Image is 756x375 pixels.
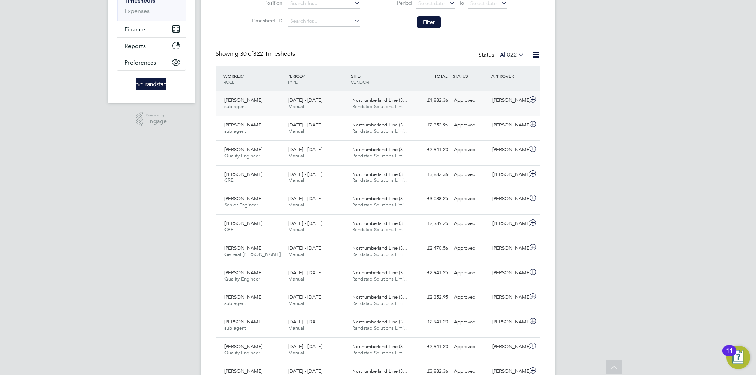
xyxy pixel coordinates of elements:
div: [PERSON_NAME] [489,341,528,353]
span: [PERSON_NAME] [224,220,262,226]
span: Manual [288,325,304,331]
span: [PERSON_NAME] [224,319,262,325]
label: All [500,51,524,59]
div: Approved [451,169,489,181]
span: Senior Engineer [224,202,258,208]
span: [PERSON_NAME] [224,195,262,202]
span: [PERSON_NAME] [224,245,262,251]
a: Expenses [124,7,150,14]
span: Manual [288,226,304,233]
div: £2,470.56 [413,242,451,254]
div: Showing [216,50,296,58]
span: Northumberland Line (3… [352,294,408,300]
span: Manual [288,202,304,208]
button: Reports [117,38,186,54]
a: Powered byEngage [136,112,167,126]
div: Approved [451,316,489,328]
span: 822 [507,51,517,59]
span: [PERSON_NAME] [224,97,262,103]
div: £2,941.25 [413,267,451,279]
span: Quality Engineer [224,350,260,356]
span: TOTAL [434,73,447,79]
span: Manual [288,350,304,356]
span: Northumberland Line (3… [352,195,408,202]
span: Manual [288,128,304,134]
div: Status [478,50,526,60]
span: VENDOR [351,79,369,85]
span: Engage [146,118,167,125]
span: Randstad Solutions Limi… [352,202,409,208]
span: TYPE [287,79,298,85]
div: [PERSON_NAME] [489,242,528,254]
span: Northumberland Line (3… [352,220,408,226]
span: General [PERSON_NAME] [224,251,281,257]
div: [PERSON_NAME] [489,267,528,279]
span: CRE [224,226,234,233]
span: [DATE] - [DATE] [288,343,322,350]
span: Randstad Solutions Limi… [352,153,409,159]
div: [PERSON_NAME] [489,291,528,303]
div: Approved [451,267,489,279]
span: Quality Engineer [224,153,260,159]
button: Filter [417,16,441,28]
button: Finance [117,21,186,37]
span: Manual [288,300,304,306]
div: [PERSON_NAME] [489,218,528,230]
span: 30 of [240,50,253,58]
span: Randstad Solutions Limi… [352,226,409,233]
div: Approved [451,218,489,230]
span: Manual [288,153,304,159]
span: [PERSON_NAME] [224,368,262,374]
div: £1,882.36 [413,94,451,107]
span: / [242,73,244,79]
span: [PERSON_NAME] [224,171,262,177]
div: 11 [726,351,733,360]
div: APPROVER [489,69,528,83]
div: £2,989.25 [413,218,451,230]
span: Randstad Solutions Limi… [352,103,409,110]
span: Northumberland Line (3… [352,245,408,251]
span: / [360,73,361,79]
span: sub agent [224,103,246,110]
div: £2,941.20 [413,144,451,156]
span: Northumberland Line (3… [352,343,408,350]
span: sub agent [224,325,246,331]
span: [DATE] - [DATE] [288,171,322,177]
span: Northumberland Line (3… [352,319,408,325]
span: Randstad Solutions Limi… [352,251,409,257]
div: Approved [451,341,489,353]
div: WORKER [221,69,285,88]
span: [DATE] - [DATE] [288,245,322,251]
div: [PERSON_NAME] [489,169,528,181]
div: £2,352.96 [413,119,451,131]
span: CRE [224,177,234,183]
span: Manual [288,276,304,282]
span: Northumberland Line (3… [352,97,408,103]
span: Manual [288,103,304,110]
div: [PERSON_NAME] [489,94,528,107]
a: Go to home page [117,78,186,90]
span: ROLE [223,79,234,85]
span: / [303,73,305,79]
span: [PERSON_NAME] [224,146,262,153]
span: Quality Engineer [224,276,260,282]
div: SITE [349,69,413,88]
div: £3,882.36 [413,169,451,181]
span: Manual [288,251,304,257]
span: [DATE] - [DATE] [288,294,322,300]
div: Approved [451,119,489,131]
span: Randstad Solutions Limi… [352,300,409,306]
div: Approved [451,144,489,156]
span: Northumberland Line (3… [352,368,408,374]
div: [PERSON_NAME] [489,144,528,156]
span: Randstad Solutions Limi… [352,276,409,282]
span: [DATE] - [DATE] [288,319,322,325]
div: STATUS [451,69,489,83]
span: sub agent [224,128,246,134]
div: Approved [451,193,489,205]
span: Randstad Solutions Limi… [352,128,409,134]
div: Approved [451,242,489,254]
span: Randstad Solutions Limi… [352,177,409,183]
label: Timesheet ID [249,17,282,24]
span: Northumberland Line (3… [352,171,408,177]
